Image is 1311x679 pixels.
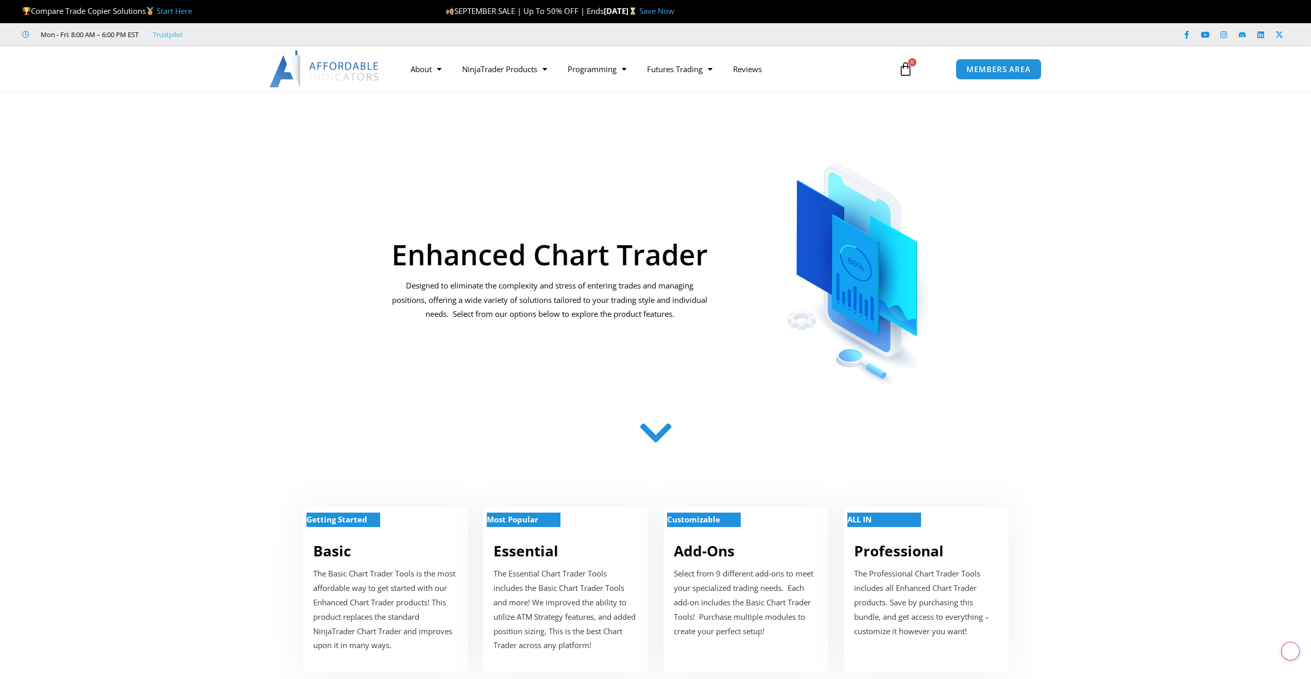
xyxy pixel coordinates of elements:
a: Futures Trading [637,57,723,81]
strong: [DATE] [604,6,639,16]
span: 0 [908,58,916,66]
a: Save Now [639,6,674,16]
a: Basic [313,541,351,561]
span: Compare Trade Copier Solutions [22,6,192,16]
strong: Most Popular [487,514,538,524]
strong: Customizable [667,514,720,524]
span: Mon - Fri: 8:00 AM – 6:00 PM EST [38,28,139,41]
a: Trustpilot [153,28,183,41]
a: Reviews [723,57,772,81]
span: MEMBERS AREA [966,65,1031,73]
a: Add-Ons [674,541,735,561]
p: Designed to eliminate the complexity and stress of entering trades and managing positions, offeri... [391,279,709,322]
img: 🍂 [446,7,454,15]
strong: Getting Started [307,514,367,524]
strong: ALL IN [847,514,872,524]
a: MEMBERS AREA [956,59,1042,80]
p: The Basic Chart Trader Tools is the most affordable way to get started with our Enhanced Chart Tr... [313,567,457,653]
img: ChartTrader | Affordable Indicators – NinjaTrader [753,138,964,389]
img: LogoAI | Affordable Indicators – NinjaTrader [269,50,380,88]
a: 0 [883,54,928,84]
img: 🥇 [146,7,154,15]
a: Programming [557,57,637,81]
a: About [400,57,452,81]
p: Select from 9 different add-ons to meet your specialized trading needs. Each add-on includes the ... [674,567,818,638]
img: 🏆 [23,7,30,15]
a: Essential [493,541,558,561]
p: The Professional Chart Trader Tools includes all Enhanced Chart Trader products. Save by purchasi... [854,567,998,638]
a: Start Here [157,6,192,16]
a: NinjaTrader Products [452,57,557,81]
nav: Menu [400,57,887,81]
p: The Essential Chart Trader Tools includes the Basic Chart Trader Tools and more! We improved the ... [493,567,638,653]
span: SEPTEMBER SALE | Up To 50% OFF | Ends [446,6,604,16]
img: ⌛ [629,7,637,15]
a: Professional [854,541,944,561]
h1: Enhanced Chart Trader [391,240,709,268]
